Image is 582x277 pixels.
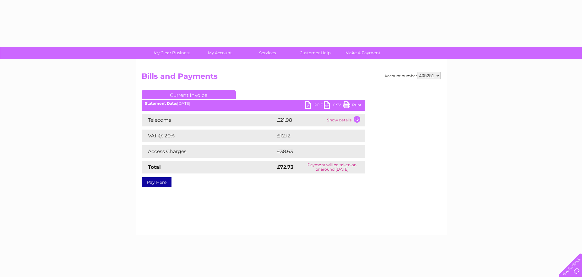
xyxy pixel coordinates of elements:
td: Payment will be taken on or around [DATE] [300,161,365,173]
a: Make A Payment [337,47,389,59]
td: £38.63 [275,145,352,158]
a: CSV [324,101,343,110]
a: My Account [194,47,246,59]
div: [DATE] [142,101,365,106]
a: My Clear Business [146,47,198,59]
td: Show details [325,114,365,126]
a: Pay Here [142,177,171,187]
h2: Bills and Payments [142,72,441,84]
div: Account number [384,72,441,79]
b: Statement Date: [145,101,177,106]
strong: £72.73 [277,164,293,170]
strong: Total [148,164,161,170]
td: Access Charges [142,145,275,158]
a: Services [242,47,293,59]
td: £12.12 [275,130,351,142]
a: PDF [305,101,324,110]
a: Print [343,101,362,110]
td: Telecoms [142,114,275,126]
a: Current Invoice [142,90,236,99]
td: VAT @ 20% [142,130,275,142]
a: Customer Help [289,47,341,59]
td: £21.98 [275,114,325,126]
